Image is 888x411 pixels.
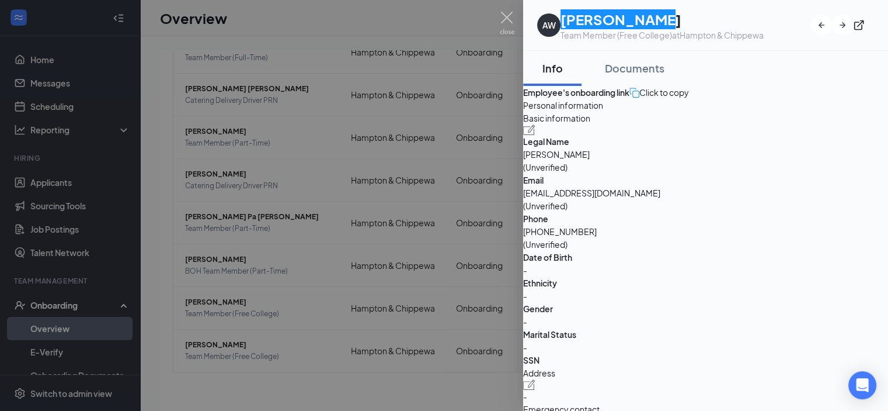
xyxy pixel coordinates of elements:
span: [PHONE_NUMBER] [523,225,888,238]
span: Date of Birth [523,251,888,264]
span: (Unverified) [523,161,888,174]
span: Ethnicity [523,277,888,289]
span: - [523,315,888,328]
span: Gender [523,302,888,315]
h1: [PERSON_NAME] [560,9,764,29]
div: Info [535,61,570,75]
svg: ExternalLink [853,19,865,31]
span: Basic information [523,112,888,125]
button: ExternalLink [853,15,874,36]
span: (Unverified) [523,238,888,251]
button: ArrowLeftNew [811,15,832,36]
div: Team Member (Free College) at Hampton & Chippewa [560,29,764,41]
span: - [523,289,888,302]
img: click-to-copy.71757273a98fde459dfc.svg [629,88,639,98]
span: - [523,264,888,277]
span: - [523,390,888,403]
span: Personal information [523,99,888,112]
span: SSN [523,354,888,367]
div: AW [542,19,556,31]
span: Phone [523,212,888,225]
button: Click to copy [629,86,689,99]
span: Marital Status [523,328,888,341]
span: Legal Name [523,135,888,148]
svg: ArrowRight [837,19,848,31]
span: [EMAIL_ADDRESS][DOMAIN_NAME] [523,186,888,199]
span: Employee's onboarding link [523,86,629,99]
span: Address [523,367,888,379]
span: [PERSON_NAME] [523,148,888,161]
span: (Unverified) [523,199,888,212]
span: - [523,341,888,354]
button: ArrowRight [832,15,853,36]
span: Email [523,174,888,186]
div: Open Intercom Messenger [848,371,876,399]
div: Documents [605,61,664,75]
svg: ArrowLeftNew [816,19,827,31]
